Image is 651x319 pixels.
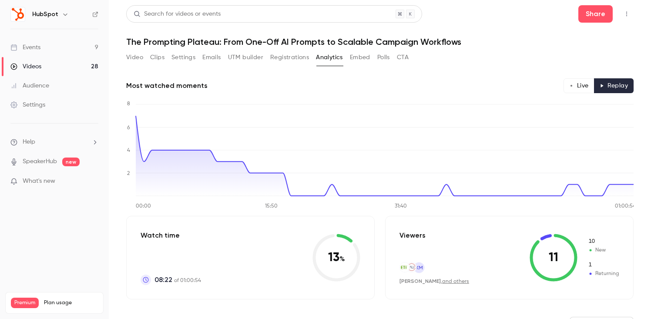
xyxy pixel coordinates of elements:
[11,298,39,308] span: Premium
[126,50,143,64] button: Video
[270,50,309,64] button: Registrations
[588,246,619,254] span: New
[10,138,98,147] li: help-dropdown-opener
[399,278,441,284] span: [PERSON_NAME]
[588,261,619,269] span: Returning
[10,43,40,52] div: Events
[127,148,130,153] tspan: 4
[202,50,221,64] button: Emails
[88,178,98,185] iframe: Noticeable Trigger
[228,50,263,64] button: UTM builder
[442,279,469,284] a: and others
[23,138,35,147] span: Help
[377,50,390,64] button: Polls
[171,50,195,64] button: Settings
[141,230,201,241] p: Watch time
[588,270,619,278] span: Returning
[11,7,25,21] img: HubSpot
[23,177,55,186] span: What's new
[416,264,423,272] span: KM
[127,171,130,176] tspan: 2
[154,275,172,285] span: 08:22
[265,204,278,209] tspan: 15:50
[620,7,634,21] button: Top Bar Actions
[399,278,469,285] div: ,
[564,78,594,93] button: Live
[23,157,57,166] a: SpeakerHub
[395,204,407,209] tspan: 31:40
[44,299,98,306] span: Plan usage
[350,50,370,64] button: Embed
[316,50,343,64] button: Analytics
[10,101,45,109] div: Settings
[127,101,130,107] tspan: 8
[10,62,41,71] div: Videos
[126,81,208,91] h2: Most watched moments
[10,81,49,90] div: Audience
[594,78,634,93] button: Replay
[578,5,613,23] button: Share
[126,37,634,47] h1: The Prompting Plateau: From One-Off AI Prompts to Scalable Campaign Workflows
[32,10,58,19] h6: HubSpot
[588,238,619,245] span: New
[397,50,409,64] button: CTA
[136,204,151,209] tspan: 00:00
[150,50,164,64] button: Clips
[62,158,80,166] span: new
[134,10,221,19] div: Search for videos or events
[154,275,201,285] p: of 01:00:54
[407,262,416,272] img: achieveunite.com
[127,125,130,131] tspan: 6
[400,262,409,272] img: etissl.com
[399,230,426,241] p: Viewers
[615,204,636,209] tspan: 01:00:54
